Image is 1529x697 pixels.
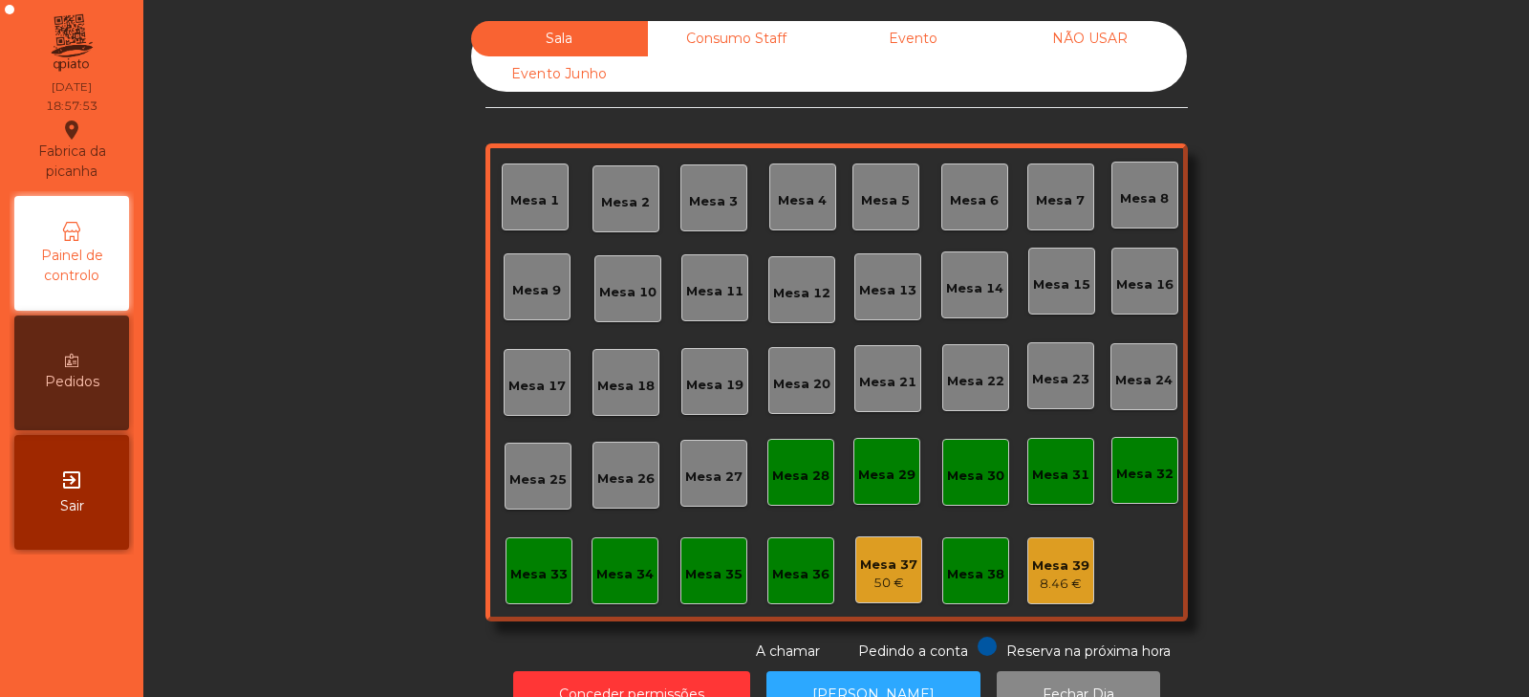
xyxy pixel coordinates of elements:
[508,377,566,396] div: Mesa 17
[1032,466,1089,485] div: Mesa 31
[1032,556,1089,576] div: Mesa 39
[597,377,655,396] div: Mesa 18
[471,56,648,92] div: Evento Junho
[1120,189,1169,208] div: Mesa 8
[860,555,917,575] div: Mesa 37
[773,375,830,394] div: Mesa 20
[597,469,655,489] div: Mesa 26
[1001,21,1178,56] div: NÃO USAR
[950,191,999,210] div: Mesa 6
[773,284,830,303] div: Mesa 12
[45,372,99,392] span: Pedidos
[46,98,97,115] div: 18:57:53
[1115,371,1173,390] div: Mesa 24
[510,191,559,210] div: Mesa 1
[60,496,84,516] span: Sair
[772,565,829,584] div: Mesa 36
[858,466,915,485] div: Mesa 29
[1032,575,1089,594] div: 8.46 €
[946,279,1003,298] div: Mesa 14
[52,78,92,96] div: [DATE]
[686,376,743,395] div: Mesa 19
[1032,370,1089,389] div: Mesa 23
[19,246,124,286] span: Painel de controlo
[601,193,650,212] div: Mesa 2
[772,467,829,486] div: Mesa 28
[510,565,568,584] div: Mesa 33
[685,565,743,584] div: Mesa 35
[512,281,561,300] div: Mesa 9
[596,565,654,584] div: Mesa 34
[858,643,968,660] span: Pedindo a conta
[48,10,95,76] img: qpiato
[686,282,743,301] div: Mesa 11
[471,21,648,56] div: Sala
[1116,465,1174,484] div: Mesa 32
[1036,191,1085,210] div: Mesa 7
[509,470,567,490] div: Mesa 25
[825,21,1001,56] div: Evento
[947,565,1004,584] div: Mesa 38
[648,21,825,56] div: Consumo Staff
[859,373,916,392] div: Mesa 21
[1006,643,1171,660] span: Reserva na próxima hora
[947,372,1004,391] div: Mesa 22
[60,468,83,491] i: exit_to_app
[15,119,128,182] div: Fabrica da picanha
[861,191,910,210] div: Mesa 5
[1116,275,1174,294] div: Mesa 16
[685,468,743,487] div: Mesa 27
[1033,275,1090,294] div: Mesa 15
[60,119,83,142] i: location_on
[778,191,827,210] div: Mesa 4
[859,281,916,300] div: Mesa 13
[860,574,917,593] div: 50 €
[947,467,1004,486] div: Mesa 30
[756,643,820,660] span: A chamar
[689,192,738,211] div: Mesa 3
[599,283,657,302] div: Mesa 10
